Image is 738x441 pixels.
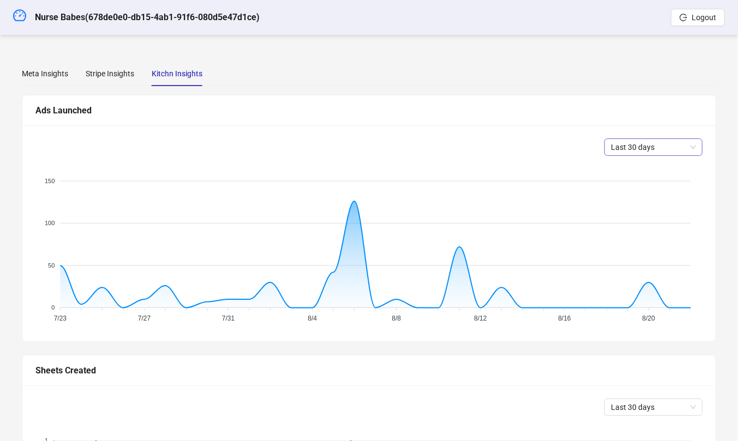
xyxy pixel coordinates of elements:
[611,139,696,155] span: Last 30 days
[51,304,55,311] tspan: 0
[35,11,260,24] h5: Nurse Babes ( 678de0e0-db15-4ab1-91f6-080d5e47d1ce )
[86,68,134,80] div: Stripe Insights
[308,315,317,323] tspan: 8/4
[35,104,703,117] div: Ads Launched
[22,68,68,80] div: Meta Insights
[35,364,703,377] div: Sheets Created
[45,220,55,226] tspan: 100
[692,13,716,22] span: Logout
[558,315,571,323] tspan: 8/16
[48,262,55,269] tspan: 50
[392,315,401,323] tspan: 8/8
[611,399,696,415] span: Last 30 days
[643,315,656,323] tspan: 8/20
[671,9,725,26] button: Logout
[54,315,67,323] tspan: 7/23
[152,68,202,80] div: Kitchn Insights
[222,315,235,323] tspan: 7/31
[45,178,55,184] tspan: 150
[13,9,26,22] span: dashboard
[138,315,151,323] tspan: 7/27
[474,315,487,323] tspan: 8/12
[680,14,687,21] span: logout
